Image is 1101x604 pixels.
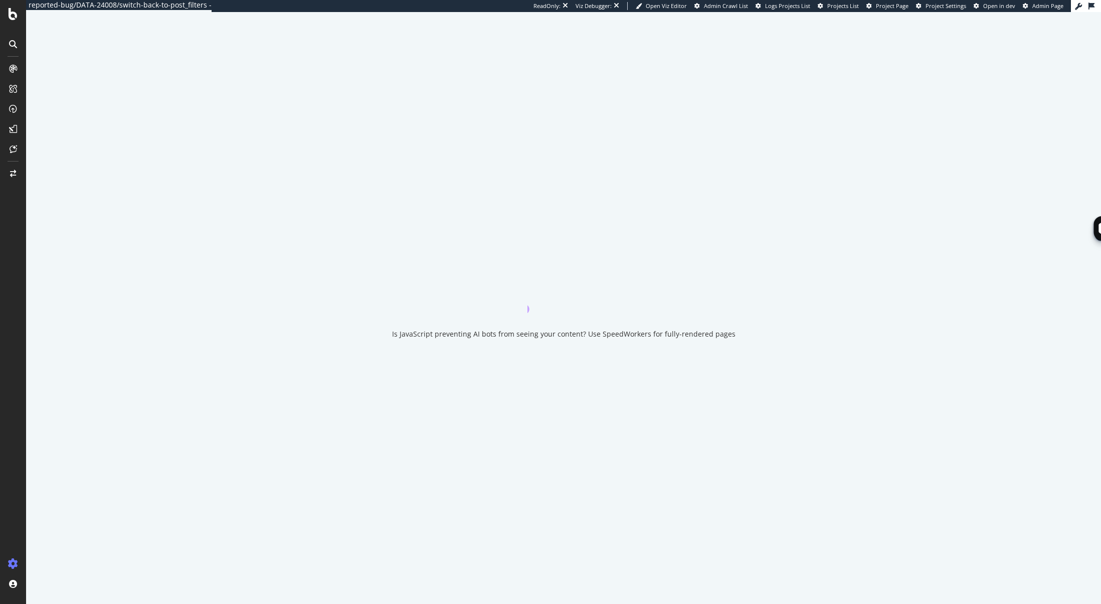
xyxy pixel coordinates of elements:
[576,2,612,10] div: Viz Debugger:
[926,2,966,10] span: Project Settings
[876,2,908,10] span: Project Page
[983,2,1015,10] span: Open in dev
[392,329,736,339] div: Is JavaScript preventing AI bots from seeing your content? Use SpeedWorkers for fully-rendered pages
[827,2,859,10] span: Projects List
[1032,2,1063,10] span: Admin Page
[636,2,687,10] a: Open Viz Editor
[818,2,859,10] a: Projects List
[866,2,908,10] a: Project Page
[765,2,810,10] span: Logs Projects List
[646,2,687,10] span: Open Viz Editor
[527,277,600,313] div: animation
[756,2,810,10] a: Logs Projects List
[974,2,1015,10] a: Open in dev
[916,2,966,10] a: Project Settings
[704,2,748,10] span: Admin Crawl List
[694,2,748,10] a: Admin Crawl List
[1023,2,1063,10] a: Admin Page
[533,2,561,10] div: ReadOnly:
